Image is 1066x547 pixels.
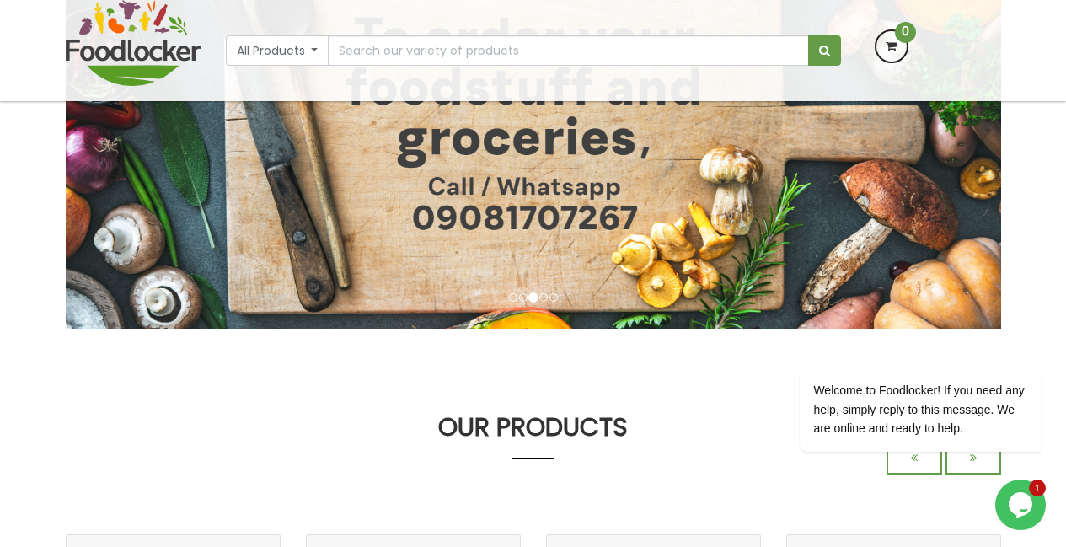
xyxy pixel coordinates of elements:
[328,35,808,66] input: Search our variety of products
[66,413,1001,441] h3: OUR PRODUCTS
[895,22,916,43] span: 0
[995,480,1049,530] iframe: chat widget
[746,272,1049,471] iframe: chat widget
[226,35,329,66] button: All Products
